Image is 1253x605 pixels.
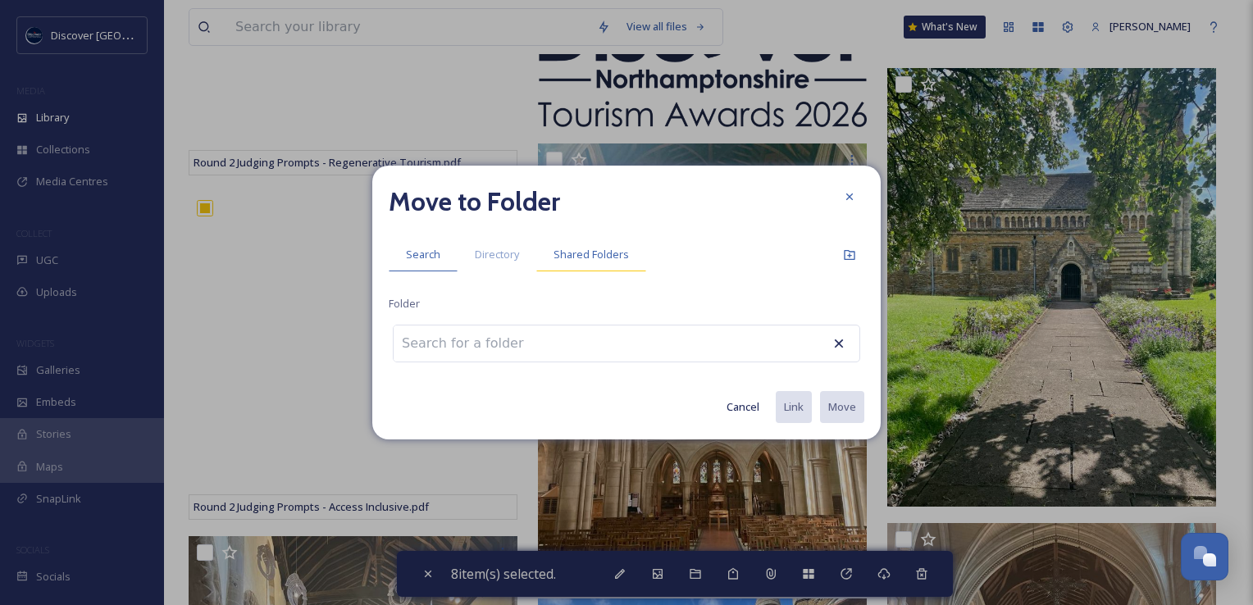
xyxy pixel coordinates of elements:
span: Shared Folders [554,247,629,262]
button: Cancel [718,391,768,423]
h2: Move to Folder [389,182,560,221]
span: Directory [475,247,519,262]
button: Move [820,391,864,423]
button: Link [776,391,812,423]
button: Open Chat [1181,533,1228,580]
input: Search for a folder [394,325,574,362]
span: Folder [389,296,420,312]
span: Search [406,247,440,262]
